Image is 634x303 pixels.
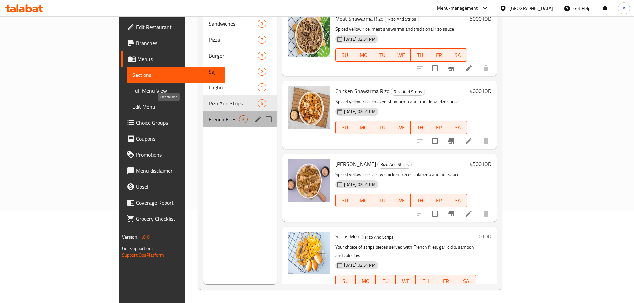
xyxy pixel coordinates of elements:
[136,183,219,191] span: Upsell
[465,64,473,72] a: Edit menu item
[121,35,225,51] a: Branches
[376,123,389,132] span: TU
[470,159,491,169] h6: 4500 IQD
[121,179,225,195] a: Upsell
[136,135,219,143] span: Coupons
[209,36,258,44] div: Pizza
[416,275,436,288] button: TH
[373,121,392,134] button: TU
[451,196,464,205] span: SA
[121,147,225,163] a: Promotions
[335,275,356,288] button: SU
[258,53,266,59] span: 8
[432,50,445,60] span: FR
[209,83,258,91] span: Lughm
[448,48,467,62] button: SA
[456,275,476,288] button: SA
[136,167,219,175] span: Menu disclaimer
[341,181,378,188] span: [DATE] 02:51 PM
[258,20,266,28] div: items
[136,119,219,127] span: Choice Groups
[288,86,330,129] img: Chicken Shawarma Rizo
[465,137,473,145] a: Edit menu item
[428,61,442,75] span: Select to update
[354,121,373,134] button: MO
[411,48,429,62] button: TH
[341,262,378,268] span: [DATE] 02:51 PM
[436,275,456,288] button: FR
[209,99,258,107] span: Rizo And Strips
[122,233,138,241] span: Version:
[335,159,376,169] span: [PERSON_NAME]
[127,99,225,115] a: Edit Menu
[373,48,392,62] button: TU
[203,48,277,64] div: Burger8
[258,69,266,75] span: 2
[413,123,427,132] span: TH
[398,276,413,286] span: WE
[203,79,277,95] div: Lughm1
[136,215,219,223] span: Grocery Checklist
[470,86,491,96] h6: 4000 IQD
[121,51,225,67] a: Menus
[132,87,219,95] span: Full Menu View
[335,25,467,33] p: Spiced yellow rice, meat shawarma and traditional rizo sauce
[203,64,277,79] div: Saj2
[335,86,389,96] span: Chicken Shawarma Rizo
[362,233,396,241] span: Rizo And Strips
[428,207,442,221] span: Select to update
[341,36,378,42] span: [DATE] 02:51 PM
[121,19,225,35] a: Edit Restaurant
[443,206,459,222] button: Branch-specific-item
[395,196,408,205] span: WE
[451,50,464,60] span: SA
[432,123,445,132] span: FR
[258,83,266,91] div: items
[443,60,459,76] button: Branch-specific-item
[335,48,354,62] button: SU
[428,134,442,148] span: Select to update
[362,233,396,241] div: Rizo And Strips
[429,194,448,207] button: FR
[132,71,219,79] span: Sections
[203,16,277,32] div: Sandwiches3
[121,163,225,179] a: Menu disclaimer
[432,196,445,205] span: FR
[354,48,373,62] button: MO
[258,84,266,91] span: 1
[258,68,266,76] div: items
[356,275,376,288] button: MO
[357,50,370,60] span: MO
[136,151,219,159] span: Promotions
[395,50,408,60] span: WE
[203,95,277,111] div: Rizo And Strips6
[478,60,494,76] button: delete
[258,99,266,107] div: items
[357,123,370,132] span: MO
[258,100,266,107] span: 6
[451,123,464,132] span: SA
[443,133,459,149] button: Branch-specific-item
[335,170,467,179] p: Spiced yellow rice, crispy chicken pieces, jalapeno and hot sauce
[288,14,330,57] img: Meat Shawarma Rizo
[209,52,258,60] span: Burger
[437,4,478,12] div: Menu-management
[137,55,219,63] span: Menus
[385,15,419,23] span: Rizo And Strips
[121,115,225,131] a: Choice Groups
[127,83,225,99] a: Full Menu View
[136,199,219,207] span: Coverage Report
[338,276,353,286] span: SU
[623,5,625,12] span: A
[209,20,258,28] div: Sandwiches
[258,37,266,43] span: 7
[448,194,467,207] button: SA
[203,13,277,130] nav: Menu sections
[392,194,411,207] button: WE
[335,194,354,207] button: SU
[413,50,427,60] span: TH
[203,111,277,127] div: French Fries3edit
[253,114,263,124] button: edit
